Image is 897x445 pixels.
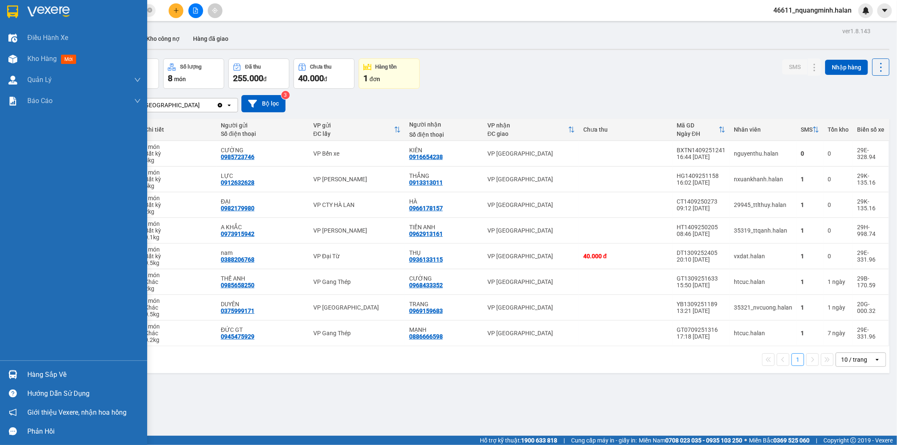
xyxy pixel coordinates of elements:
b: GỬI : VP [GEOGRAPHIC_DATA] [11,57,125,85]
div: 1 món [145,220,212,227]
th: Toggle SortBy [672,119,730,141]
div: 35321_nvcuong.halan [734,304,792,311]
div: BXTN1409251241 [677,147,725,154]
th: Toggle SortBy [483,119,579,141]
button: 1 [791,353,804,366]
span: Điều hành xe [27,32,68,43]
div: 0945475929 [221,333,254,340]
span: 1 [363,73,368,83]
div: Người gửi [221,122,305,129]
span: 8 [168,73,172,83]
div: 0913313011 [409,179,443,186]
div: htcuc.halan [734,330,792,336]
div: 7 [828,330,849,336]
span: mới [61,55,76,64]
div: 15:50 [DATE] [677,282,725,289]
span: aim [212,8,218,13]
div: 0916654238 [409,154,443,160]
div: Người nhận [409,121,479,128]
div: YB1309251189 [677,301,725,307]
div: 3 kg [145,157,212,164]
button: Nhập hàng [825,60,868,75]
span: Quản Lý [27,74,52,85]
div: 29H-998.74 [857,224,884,237]
button: aim [208,3,222,18]
div: 35319_ttqanh.halan [734,227,792,234]
div: ĐẠI [221,198,305,205]
div: 0886666598 [409,333,443,340]
span: 40.000 [298,73,324,83]
div: Bất kỳ [145,201,212,208]
div: THỤ [409,249,479,256]
span: ngày [832,278,845,285]
div: VP Gang Thép [313,330,401,336]
span: 255.000 [233,73,263,83]
div: vxdat.halan [734,253,792,260]
div: ĐC lấy [313,130,394,137]
div: Số điện thoại [221,130,305,137]
span: Hỗ trợ kỹ thuật: [480,436,557,445]
div: 0.1 kg [145,234,212,241]
div: 29B-170.59 [857,275,884,289]
div: 0 [828,253,849,260]
div: 1 món [145,195,212,201]
span: Giới thiệu Vexere, nhận hoa hồng [27,407,127,418]
div: Khác [145,330,212,336]
div: 29E-328.94 [857,147,884,160]
div: Biển số xe [857,126,884,133]
img: solution-icon [8,97,17,106]
span: message [9,427,17,435]
div: 0 [828,227,849,234]
div: 10 / trang [841,355,867,364]
div: VP Bến xe [313,150,401,157]
span: down [134,98,141,104]
div: 1 [801,304,819,311]
div: VP [GEOGRAPHIC_DATA] [487,253,575,260]
button: SMS [782,59,807,74]
div: 29E-331.96 [857,326,884,340]
div: 0966178157 [409,205,443,212]
span: Miền Nam [639,436,742,445]
span: đ [324,76,327,82]
span: close-circle [147,7,152,15]
div: 1 [801,201,819,208]
span: | [564,436,565,445]
div: 29945_ttlthuy.halan [734,201,792,208]
button: Hàng tồn1đơn [359,58,420,89]
span: ngày [832,330,845,336]
div: Hướng dẫn sử dụng [27,387,141,400]
div: 0962913161 [409,230,443,237]
div: 0982179980 [221,205,254,212]
div: TIẾN ANH [409,224,479,230]
div: 0.2 kg [145,336,212,343]
sup: 3 [281,91,290,99]
span: đơn [370,76,380,82]
div: 1 món [145,246,212,253]
div: nguyenthu.halan [734,150,792,157]
span: close-circle [147,8,152,13]
div: HÀ [409,198,479,205]
div: 0.5 kg [145,311,212,318]
div: 0.5 kg [145,260,212,266]
img: logo-vxr [7,5,18,18]
span: caret-down [881,7,889,14]
svg: open [874,356,881,363]
div: VP [GEOGRAPHIC_DATA] [487,176,575,183]
div: ĐỨC GT [221,326,305,333]
span: file-add [193,8,198,13]
div: 29E-331.96 [857,249,884,263]
div: 0388206768 [221,256,254,263]
div: Khác [145,304,212,311]
div: VP [PERSON_NAME] [313,227,401,234]
div: 09:12 [DATE] [677,205,725,212]
button: Chưa thu40.000đ [294,58,355,89]
span: Kho hàng [27,55,57,63]
th: Toggle SortBy [309,119,405,141]
div: 0 [828,150,849,157]
div: nam [221,249,305,256]
div: Bất kỳ [145,253,212,260]
div: Hàng tồn [376,64,397,70]
div: 1 món [145,323,212,330]
div: 0968433352 [409,282,443,289]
